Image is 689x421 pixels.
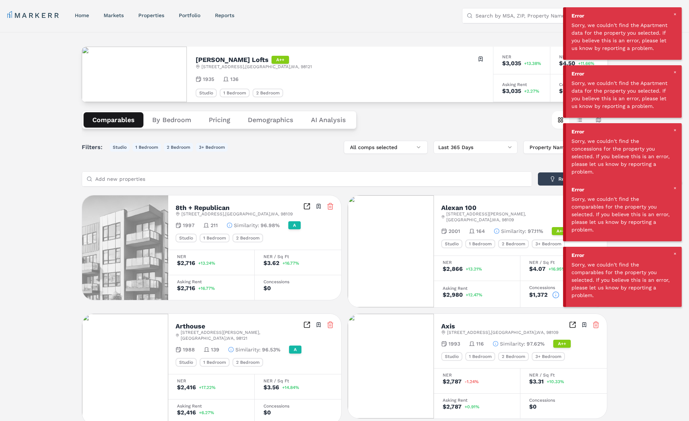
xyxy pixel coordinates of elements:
div: NER / Sq Ft [529,373,598,377]
div: $2,416 [177,410,196,416]
span: -1.24% [465,379,479,384]
span: +6.27% [199,410,214,415]
span: Similarity : [500,340,525,347]
div: Sorry, we couldn't find the comparables for the property you selected. If you believe this is an ... [571,195,671,234]
span: 139 [211,346,219,353]
div: 3+ Bedroom [532,352,565,361]
span: +13.24% [198,261,215,265]
span: 116 [476,340,484,347]
div: $0 [263,410,271,416]
span: 97.62% [527,340,544,347]
span: [STREET_ADDRESS][PERSON_NAME] , [GEOGRAPHIC_DATA] , WA , 98109 [446,211,569,223]
div: Error [571,128,676,136]
span: 1988 [183,346,195,353]
div: $3,035 [502,61,521,66]
span: 97.11% [528,227,543,235]
div: Error [571,186,676,194]
div: $3.31 [529,379,544,385]
button: Pricing [200,112,239,128]
span: +0.91% [465,405,480,409]
div: 1 Bedroom [220,89,250,97]
div: $2,716 [177,285,195,291]
span: 2001 [449,227,460,235]
input: Search by MSA, ZIP, Property Name, or Address [476,8,585,23]
h2: Axis [441,323,455,330]
div: $4.50 [559,61,575,66]
div: Studio [176,358,197,367]
div: Sorry, we couldn't find the Apartment data for the property you selected. If you believe this is ... [571,79,671,110]
div: Sorry, we couldn't find the Apartment data for the property you selected. If you believe this is ... [571,22,671,52]
span: Similarity : [235,346,261,353]
div: Studio [196,89,217,97]
div: Studio [441,352,462,361]
div: $0 [529,404,536,410]
div: Concessions [529,398,598,402]
span: 96.98% [261,222,280,229]
div: 3+ Bedroom [532,239,565,248]
div: Studio [176,234,197,242]
div: NER / Sq Ft [559,55,598,59]
div: NER / Sq Ft [263,254,332,259]
span: 96.53% [262,346,280,353]
span: Similarity : [234,222,259,229]
h2: Arthouse [176,323,205,330]
div: 1 Bedroom [200,234,230,242]
span: +13.38% [524,61,541,66]
button: 1 Bedroom [132,143,161,152]
div: Studio [441,239,462,248]
div: 1 Bedroom [200,358,230,367]
button: Demographics [239,112,302,128]
div: $2,866 [443,266,463,272]
div: Sorry, we couldn't find the comparables for the property you selected. If you believe this is an ... [571,261,671,299]
div: Error [571,12,676,20]
button: All comps selected [344,141,428,154]
div: NER [443,260,511,265]
span: [STREET_ADDRESS] , [GEOGRAPHIC_DATA] , WA , 98109 [447,330,558,335]
div: NER [177,254,246,259]
div: Asking Rent [443,398,511,402]
button: AI Analysis [302,112,355,128]
a: Inspect Comparables [569,321,576,328]
div: 1 Bedroom [465,352,495,361]
div: NER / Sq Ft [529,260,598,265]
span: +10.33% [547,379,564,384]
span: 164 [476,227,485,235]
div: $2,716 [177,260,195,266]
div: A++ [552,227,569,235]
a: Inspect Comparables [303,203,311,210]
a: home [75,12,89,18]
span: 136 [230,75,239,83]
button: Recommended [538,172,607,186]
button: Property Name: A-Z [523,141,607,154]
div: NER [177,379,246,383]
div: 1 Bedroom [465,239,495,248]
span: [STREET_ADDRESS] , [GEOGRAPHIC_DATA] , WA , 98109 [181,211,293,217]
a: MARKERR [7,10,60,20]
button: Comparables [84,112,143,128]
a: Inspect Comparables [303,321,311,328]
div: Concessions [559,82,598,87]
div: Concessions [263,280,332,284]
div: $2,787 [443,379,462,385]
h2: 8th + Republican [176,204,230,211]
a: properties [138,12,164,18]
div: Concessions [263,404,332,408]
h2: Alexan 100 [441,204,477,211]
span: +14.84% [282,385,299,390]
button: 3+ Bedroom [196,143,228,152]
span: Similarity : [501,227,526,235]
span: [STREET_ADDRESS][PERSON_NAME] , [GEOGRAPHIC_DATA] , WA , 98121 [181,330,303,341]
div: Asking Rent [502,82,541,87]
div: Sorry, we couldn't find the concessions for the property you selected. If you believe this is an ... [571,137,671,176]
div: 2 Bedroom [253,89,283,97]
a: markets [104,12,124,18]
div: NER [502,55,541,59]
div: A++ [553,340,571,348]
div: NER / Sq Ft [263,379,332,383]
div: $3.62 [263,260,280,266]
span: 211 [211,222,218,229]
span: 1993 [449,340,460,347]
input: Add new properties [95,172,527,186]
span: [STREET_ADDRESS] , [GEOGRAPHIC_DATA] , WA , 98121 [201,64,312,70]
div: A [288,221,301,229]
